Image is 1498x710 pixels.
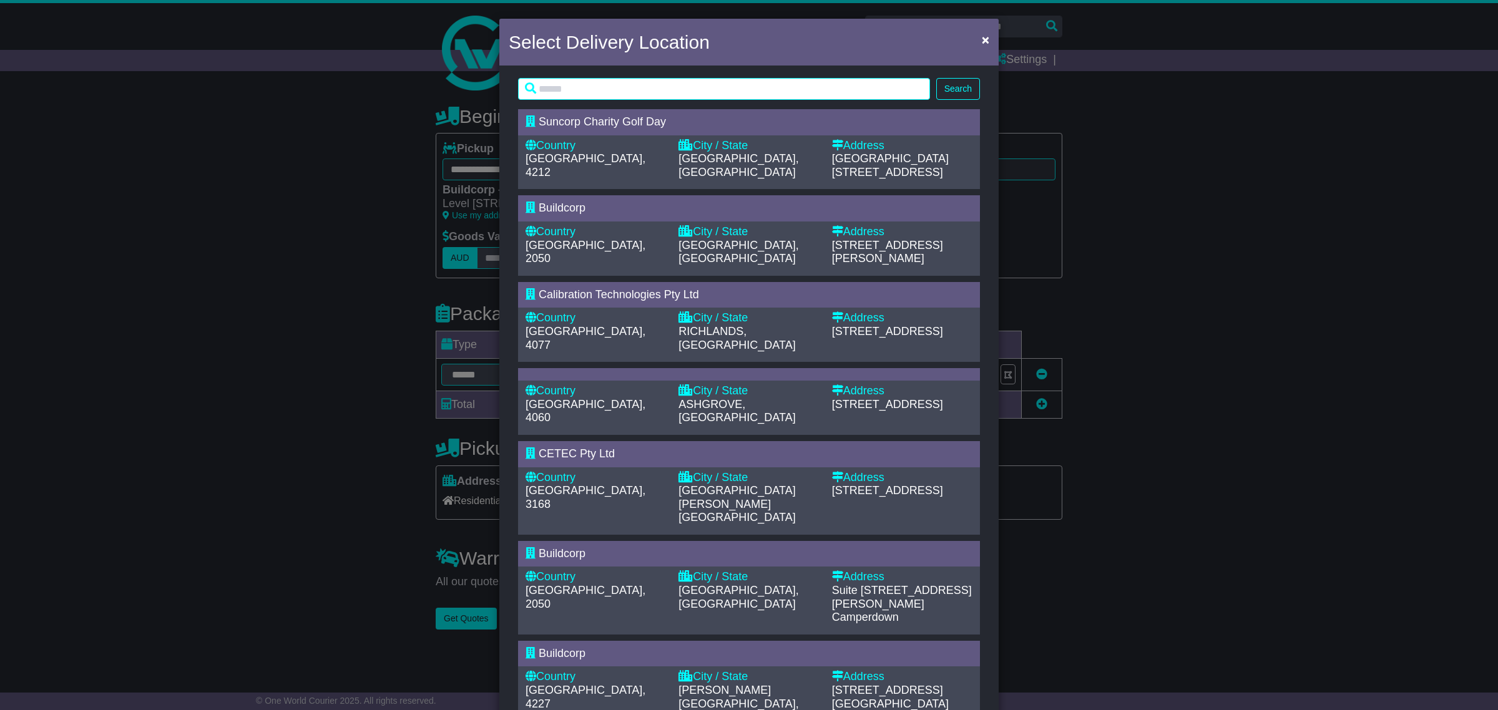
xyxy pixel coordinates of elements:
[526,239,645,265] span: [GEOGRAPHIC_DATA], 2050
[526,139,666,153] div: Country
[678,398,795,424] span: ASHGROVE, [GEOGRAPHIC_DATA]
[832,670,972,684] div: Address
[526,484,645,510] span: [GEOGRAPHIC_DATA], 3168
[678,239,798,265] span: [GEOGRAPHIC_DATA], [GEOGRAPHIC_DATA]
[526,384,666,398] div: Country
[832,584,972,610] span: Suite [STREET_ADDRESS][PERSON_NAME]
[832,166,943,178] span: [STREET_ADDRESS]
[832,398,943,411] span: [STREET_ADDRESS]
[526,670,666,684] div: Country
[526,152,645,178] span: [GEOGRAPHIC_DATA], 4212
[539,202,585,214] span: Buildcorp
[539,115,666,128] span: Suncorp Charity Golf Day
[678,311,819,325] div: City / State
[678,152,798,178] span: [GEOGRAPHIC_DATA], [GEOGRAPHIC_DATA]
[678,139,819,153] div: City / State
[526,398,645,424] span: [GEOGRAPHIC_DATA], 4060
[509,28,710,56] h4: Select Delivery Location
[678,670,819,684] div: City / State
[678,570,819,584] div: City / State
[832,698,949,710] span: [GEOGRAPHIC_DATA]
[982,32,989,47] span: ×
[678,325,795,351] span: RICHLANDS, [GEOGRAPHIC_DATA]
[526,570,666,584] div: Country
[678,584,798,610] span: [GEOGRAPHIC_DATA], [GEOGRAPHIC_DATA]
[539,447,615,460] span: CETEC Pty Ltd
[832,311,972,325] div: Address
[526,684,645,710] span: [GEOGRAPHIC_DATA], 4227
[678,484,795,523] span: [GEOGRAPHIC_DATA][PERSON_NAME][GEOGRAPHIC_DATA]
[976,27,996,52] button: Close
[539,647,585,659] span: Buildcorp
[832,471,972,485] div: Address
[936,78,980,100] button: Search
[526,471,666,485] div: Country
[832,225,972,239] div: Address
[526,311,666,325] div: Country
[832,611,899,623] span: Camperdown
[539,547,585,560] span: Buildcorp
[832,570,972,584] div: Address
[539,288,699,301] span: Calibration Technologies Pty Ltd
[526,584,645,610] span: [GEOGRAPHIC_DATA], 2050
[832,384,972,398] div: Address
[832,239,943,265] span: [STREET_ADDRESS][PERSON_NAME]
[526,225,666,239] div: Country
[678,384,819,398] div: City / State
[678,225,819,239] div: City / State
[832,684,943,696] span: [STREET_ADDRESS]
[832,325,943,338] span: [STREET_ADDRESS]
[678,471,819,485] div: City / State
[526,325,645,351] span: [GEOGRAPHIC_DATA], 4077
[832,152,949,165] span: [GEOGRAPHIC_DATA]
[832,139,972,153] div: Address
[832,484,943,497] span: [STREET_ADDRESS]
